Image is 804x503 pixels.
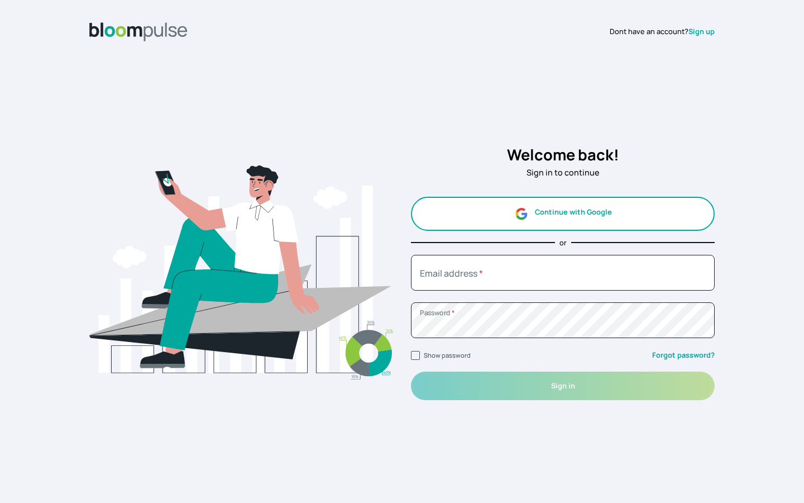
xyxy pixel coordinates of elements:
span: Dont have an account? [610,26,688,37]
img: Bloom Logo [89,22,188,41]
a: Sign up [688,26,715,36]
img: google.svg [514,207,528,221]
p: or [559,238,567,248]
label: Show password [424,351,471,359]
h2: Welcome back! [411,144,715,167]
p: Sign in to continue [411,167,715,179]
button: Continue with Google [411,197,715,231]
img: signin.svg [89,55,393,490]
a: Forgot password? [652,350,715,360]
button: Sign in [411,372,715,400]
